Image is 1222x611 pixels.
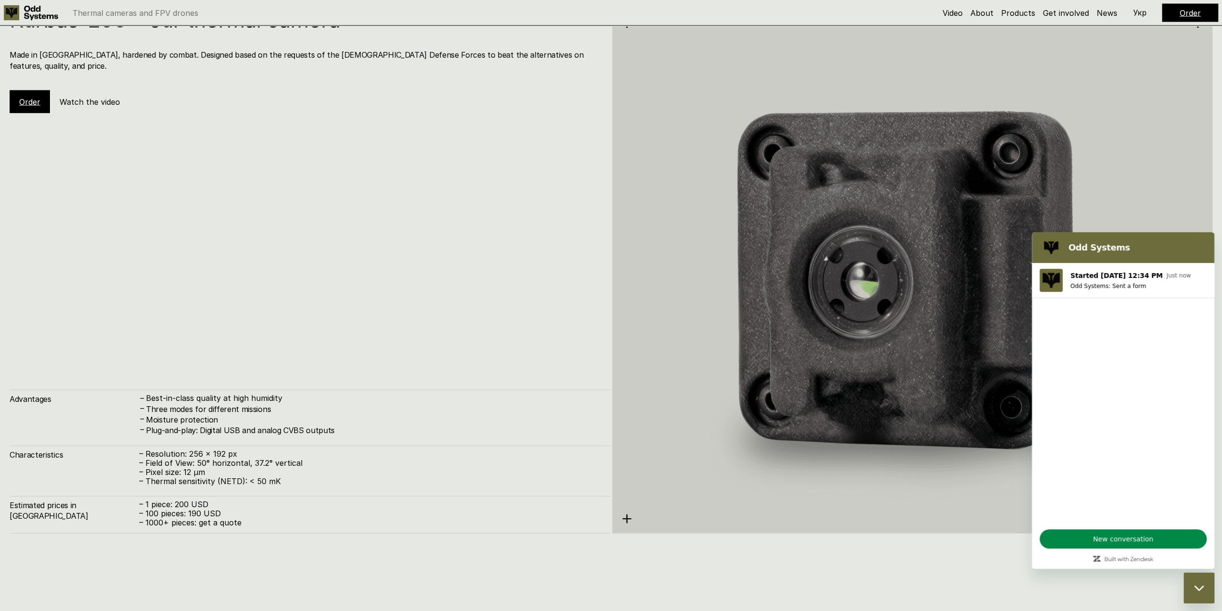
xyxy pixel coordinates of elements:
[140,393,144,403] h4: –
[146,414,601,425] h4: Moisture protection
[139,509,601,518] p: – 100 pieces: 190 USD
[139,468,601,477] p: – Pixel size: 12 µm
[73,9,198,17] p: Thermal cameras and FPV drones
[146,425,601,436] h4: Plug-and-play: Digital USB and analog CVBS outputs
[146,404,601,414] h4: Three modes for different missions
[1097,8,1117,18] a: News
[1184,573,1214,603] iframe: Button to launch messaging window, conversation in progress
[970,8,993,18] a: About
[10,394,139,404] h4: Advantages
[1133,9,1147,17] p: Укр
[1180,8,1201,18] a: Order
[10,50,601,71] h4: Made in [GEOGRAPHIC_DATA], hardened by combat. Designed based on the requests of the [DEMOGRAPHIC...
[10,500,139,522] h4: Estimated prices in [GEOGRAPHIC_DATA]
[140,414,144,424] h4: –
[139,477,601,486] p: – Thermal sensitivity (NETD): < 50 mK
[10,449,139,460] h4: Characteristics
[146,394,601,403] p: Best-in-class quality at high humidity
[10,9,601,30] h1: Kurbas-256 – our thermal camera
[1032,232,1214,569] iframe: Messaging window
[139,459,601,468] p: – Field of View: 50° horizontal, 37.2° vertical
[943,8,963,18] a: Video
[1043,8,1089,18] a: Get involved
[19,97,40,107] a: Order
[139,500,601,509] p: – 1 piece: 200 USD
[60,97,120,107] h5: Watch the video
[140,424,144,435] h4: –
[139,518,601,527] p: – 1000+ pieces: get a quote
[1001,8,1035,18] a: Products
[139,449,601,459] p: – Resolution: 256 x 192 px
[140,403,144,413] h4: –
